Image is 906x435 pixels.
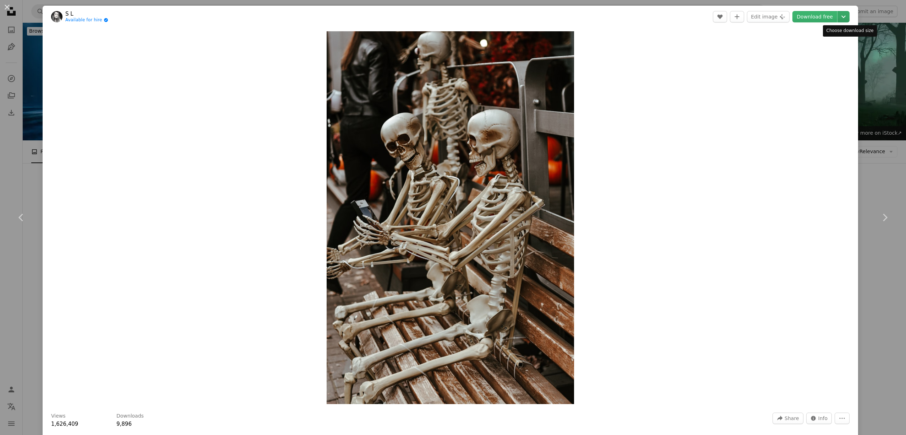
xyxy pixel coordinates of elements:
button: Share this image [773,413,803,424]
button: More Actions [835,413,850,424]
a: Next [863,183,906,252]
span: 9,896 [116,421,132,427]
span: Share [785,413,799,424]
button: Edit image [747,11,790,22]
span: 1,626,409 [51,421,78,427]
a: Available for hire [65,17,108,23]
a: S L [65,10,108,17]
button: Add to Collection [730,11,744,22]
div: Choose download size [823,25,877,37]
img: a couple of skeletons sitting on top of a wooden bench [327,31,574,404]
h3: Downloads [116,413,144,420]
button: Choose download size [837,11,850,22]
h3: Views [51,413,66,420]
button: Like [713,11,727,22]
a: Download free [792,11,837,22]
button: Zoom in on this image [327,31,574,404]
img: Go to S L's profile [51,11,62,22]
button: Stats about this image [806,413,832,424]
span: Info [818,413,828,424]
